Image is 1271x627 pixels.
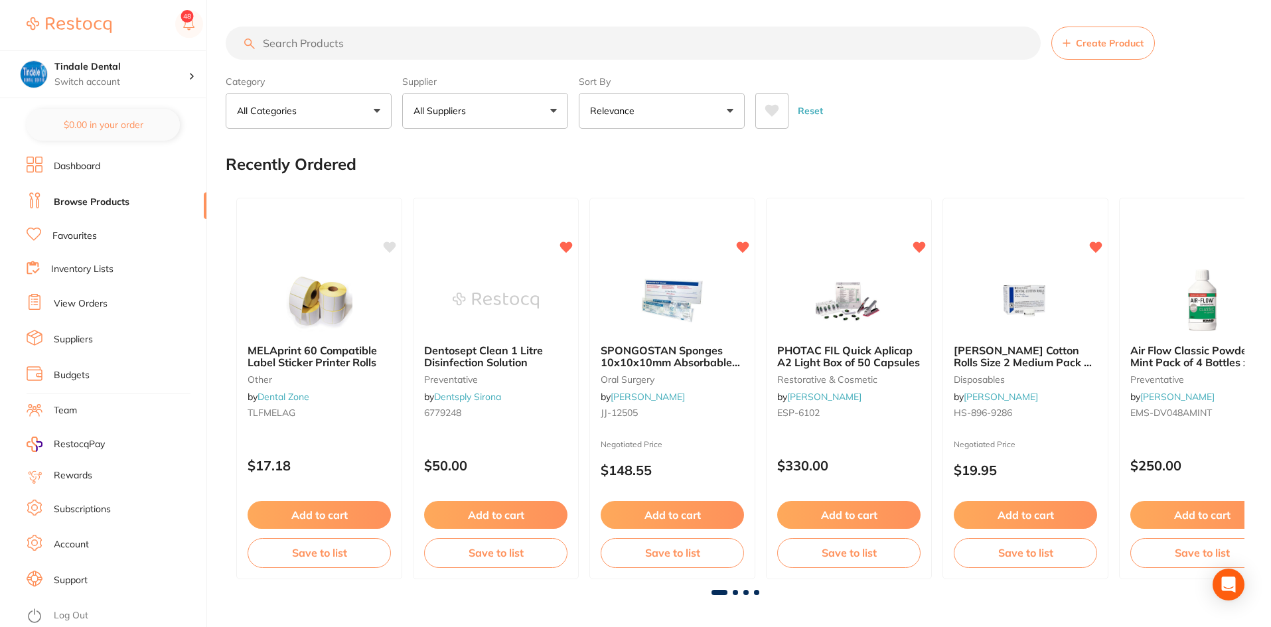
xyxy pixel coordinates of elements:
a: [PERSON_NAME] [611,391,685,403]
small: other [248,374,391,385]
img: MELAprint 60 Compatible Label Sticker Printer Rolls [276,267,362,334]
span: RestocqPay [54,438,105,451]
a: Log Out [54,609,88,622]
input: Search Products [226,27,1041,60]
b: Dentosept Clean 1 Litre Disinfection Solution [424,344,567,369]
a: [PERSON_NAME] [1140,391,1215,403]
button: Add to cart [424,501,567,529]
b: HENRY SCHEIN Cotton Rolls Size 2 Medium Pack of 2000 [954,344,1097,369]
small: restorative & cosmetic [777,374,921,385]
a: Favourites [52,230,97,243]
img: HENRY SCHEIN Cotton Rolls Size 2 Medium Pack of 2000 [982,267,1069,334]
p: All Categories [237,104,302,117]
label: Sort By [579,76,745,88]
span: by [1130,391,1215,403]
a: Subscriptions [54,503,111,516]
button: Add to cart [248,501,391,529]
button: All Suppliers [402,93,568,129]
img: PHOTAC FIL Quick Aplicap A2 Light Box of 50 Capsules [806,267,892,334]
button: Save to list [424,538,567,567]
b: PHOTAC FIL Quick Aplicap A2 Light Box of 50 Capsules [777,344,921,369]
p: $148.55 [601,462,744,478]
small: TLFMELAG [248,407,391,418]
button: All Categories [226,93,392,129]
a: Inventory Lists [51,263,113,276]
button: Log Out [27,606,202,627]
button: Save to list [248,538,391,567]
button: Add to cart [777,501,921,529]
img: Restocq Logo [27,17,112,33]
h4: Tindale Dental [54,60,188,74]
span: by [601,391,685,403]
a: Suppliers [54,333,93,346]
img: Dentosept Clean 1 Litre Disinfection Solution [453,267,539,334]
button: Save to list [954,538,1097,567]
img: SPONGOSTAN Sponges 10x10x10mm Absorbable Gelatin Pack of 24 [629,267,715,334]
h2: Recently Ordered [226,155,356,174]
p: $19.95 [954,462,1097,478]
p: All Suppliers [413,104,471,117]
a: Dental Zone [258,391,309,403]
label: Category [226,76,392,88]
p: $17.18 [248,458,391,473]
span: by [777,391,861,403]
button: Save to list [777,538,921,567]
span: by [424,391,501,403]
a: Rewards [54,469,92,482]
a: Support [54,574,88,587]
button: $0.00 in your order [27,109,180,141]
small: Negotiated Price [601,440,744,449]
small: 6779248 [424,407,567,418]
a: [PERSON_NAME] [964,391,1038,403]
small: JJ-12505 [601,407,744,418]
span: Create Product [1076,38,1144,48]
small: oral surgery [601,374,744,385]
a: Budgets [54,369,90,382]
p: Relevance [590,104,640,117]
img: Air Flow Classic Powder Mint Pack of 4 Bottles x 300g [1159,267,1245,334]
a: Browse Products [54,196,129,209]
button: Save to list [601,538,744,567]
label: Supplier [402,76,568,88]
a: RestocqPay [27,437,105,452]
img: Tindale Dental [21,61,47,88]
small: disposables [954,374,1097,385]
button: Create Product [1051,27,1155,60]
p: $330.00 [777,458,921,473]
a: View Orders [54,297,108,311]
a: Account [54,538,89,551]
a: Restocq Logo [27,10,112,40]
small: ESP-6102 [777,407,921,418]
b: MELAprint 60 Compatible Label Sticker Printer Rolls [248,344,391,369]
small: Negotiated Price [954,440,1097,449]
a: Dentsply Sirona [434,391,501,403]
a: [PERSON_NAME] [787,391,861,403]
button: Relevance [579,93,745,129]
small: preventative [424,374,567,385]
button: Reset [794,93,827,129]
a: Team [54,404,77,417]
p: Switch account [54,76,188,89]
div: Open Intercom Messenger [1213,569,1244,600]
a: Dashboard [54,160,100,173]
button: Add to cart [954,501,1097,529]
span: by [248,391,309,403]
b: SPONGOSTAN Sponges 10x10x10mm Absorbable Gelatin Pack of 24 [601,344,744,369]
p: $50.00 [424,458,567,473]
span: by [954,391,1038,403]
small: HS-896-9286 [954,407,1097,418]
button: Add to cart [601,501,744,529]
img: RestocqPay [27,437,42,452]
